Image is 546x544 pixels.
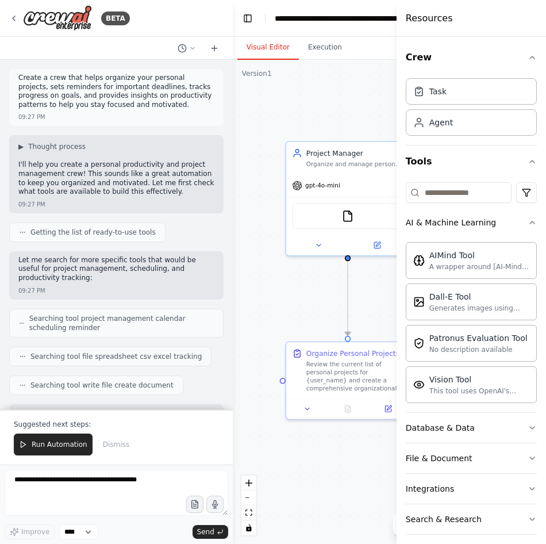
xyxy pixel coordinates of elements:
[30,381,174,390] span: Searching tool write file create document
[32,440,87,449] span: Run Automation
[18,200,45,209] div: 09:27 PM
[29,314,214,332] span: Searching tool project management calendar scheduling reminder
[406,74,537,145] div: Crew
[413,255,425,266] img: AIMindTool
[406,208,537,237] button: AI & Machine Learning
[14,420,219,429] p: Suggested next steps:
[406,217,496,228] div: AI & Machine Learning
[413,338,425,349] img: PatronusEvalTool
[406,237,537,412] div: AI & Machine Learning
[21,527,49,537] span: Improve
[306,348,399,358] div: Organize Personal Projects
[429,250,529,261] div: AIMind Tool
[406,422,475,434] div: Database & Data
[30,352,202,361] span: Searching tool file spreadsheet csv excel tracking
[241,520,256,535] button: toggle interactivity
[326,403,369,415] button: No output available
[23,5,92,31] img: Logo
[429,117,453,128] div: Agent
[275,13,404,24] nav: breadcrumb
[406,145,537,178] button: Tools
[429,291,529,302] div: Dall-E Tool
[305,182,340,190] span: gpt-4o-mini
[18,409,214,436] p: Perfect! Now I'll create a comprehensive personal productivity crew with specialized agents. Let ...
[406,12,453,25] h4: Resources
[18,142,86,151] button: ▶Thought process
[429,332,528,344] div: Patronus Evaluation Tool
[341,210,353,222] img: FileReadTool
[285,141,410,256] div: Project ManagerOrganize and manage personal projects by creating structured project plans, settin...
[406,41,537,74] button: Crew
[18,74,214,109] p: Create a crew that helps organize your personal projects, sets reminders for important deadlines,...
[285,342,410,420] div: Organize Personal ProjectsReview the current list of personal projects for {user_name} and create...
[429,345,528,354] div: No description available
[406,474,537,504] button: Integrations
[18,113,45,121] div: 09:27 PM
[406,453,472,464] div: File & Document
[206,496,224,513] button: Click to speak your automation idea
[193,525,228,539] button: Send
[406,443,537,473] button: File & Document
[413,296,425,308] img: DallETool
[97,434,135,455] button: Dismiss
[186,496,203,513] button: Upload files
[371,403,405,415] button: Open in side panel
[413,379,425,390] img: VisionTool
[30,228,156,237] span: Getting the list of ready-to-use tools
[241,505,256,520] button: fit view
[5,524,55,539] button: Improve
[299,36,351,60] button: Execution
[18,286,45,295] div: 09:27 PM
[18,160,214,196] p: I'll help you create a personal productivity and project management crew! This sounds like a grea...
[241,476,256,535] div: React Flow controls
[241,476,256,491] button: zoom in
[242,69,272,78] div: Version 1
[429,86,447,97] div: Task
[429,386,529,396] div: This tool uses OpenAI's Vision API to describe the contents of an image.
[173,41,201,55] button: Switch to previous chat
[14,434,93,455] button: Run Automation
[240,10,256,26] button: Hide left sidebar
[237,36,299,60] button: Visual Editor
[429,374,529,385] div: Vision Tool
[429,304,529,313] div: Generates images using OpenAI's Dall-E model.
[28,142,86,151] span: Thought process
[429,262,529,271] div: A wrapper around [AI-Minds]([URL][DOMAIN_NAME]). Useful for when you need answers to questions fr...
[406,504,537,534] button: Search & Research
[241,491,256,505] button: zoom out
[205,41,224,55] button: Start a new chat
[103,440,129,449] span: Dismiss
[406,514,482,525] div: Search & Research
[18,256,214,283] p: Let me search for more specific tools that would be useful for project management, scheduling, an...
[306,361,403,393] div: Review the current list of personal projects for {user_name} and create a comprehensive organizat...
[343,261,352,336] g: Edge from 1f891a3b-bb29-4e10-b2be-936c399057af to d0129673-eecc-43c1-b02f-a5b7b6ded83f
[306,148,403,158] div: Project Manager
[406,483,454,495] div: Integrations
[306,160,403,168] div: Organize and manage personal projects by creating structured project plans, setting up tracking s...
[349,239,405,251] button: Open in side panel
[101,12,130,25] div: BETA
[406,413,537,443] button: Database & Data
[197,527,214,537] span: Send
[18,142,24,151] span: ▶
